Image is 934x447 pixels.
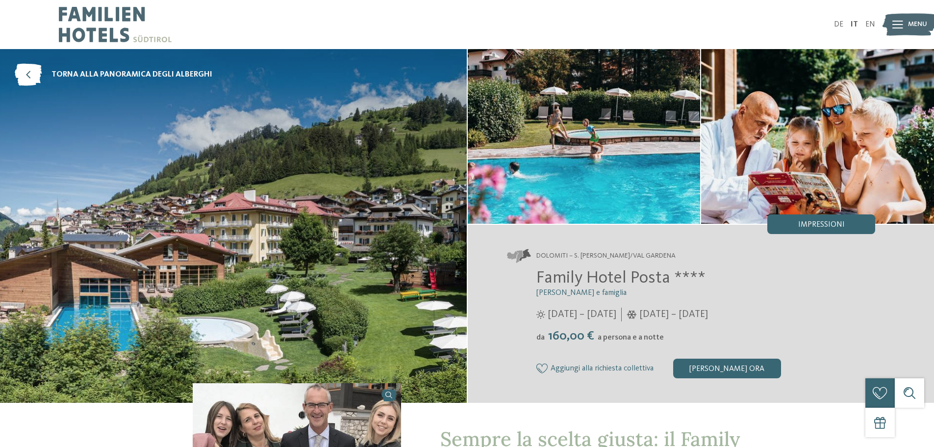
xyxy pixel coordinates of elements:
[536,269,706,287] span: Family Hotel Posta ****
[536,310,545,319] i: Orari d'apertura estate
[598,334,664,342] span: a persona e a notte
[536,334,545,342] span: da
[548,308,616,321] span: [DATE] – [DATE]
[834,21,843,28] a: DE
[908,20,927,29] span: Menu
[551,365,654,373] span: Aggiungi alla richiesta collettiva
[536,289,627,297] span: [PERSON_NAME] e famiglia
[673,359,781,378] div: [PERSON_NAME] ora
[701,49,934,224] img: Family hotel in Val Gardena: un luogo speciale
[865,21,875,28] a: EN
[536,251,676,261] span: Dolomiti – S. [PERSON_NAME]/Val Gardena
[51,69,212,80] span: torna alla panoramica degli alberghi
[15,64,212,86] a: torna alla panoramica degli alberghi
[627,310,637,319] i: Orari d'apertura inverno
[798,221,845,229] span: Impressioni
[639,308,708,321] span: [DATE] – [DATE]
[851,21,858,28] a: IT
[468,49,701,224] img: Family hotel in Val Gardena: un luogo speciale
[546,330,597,342] span: 160,00 €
